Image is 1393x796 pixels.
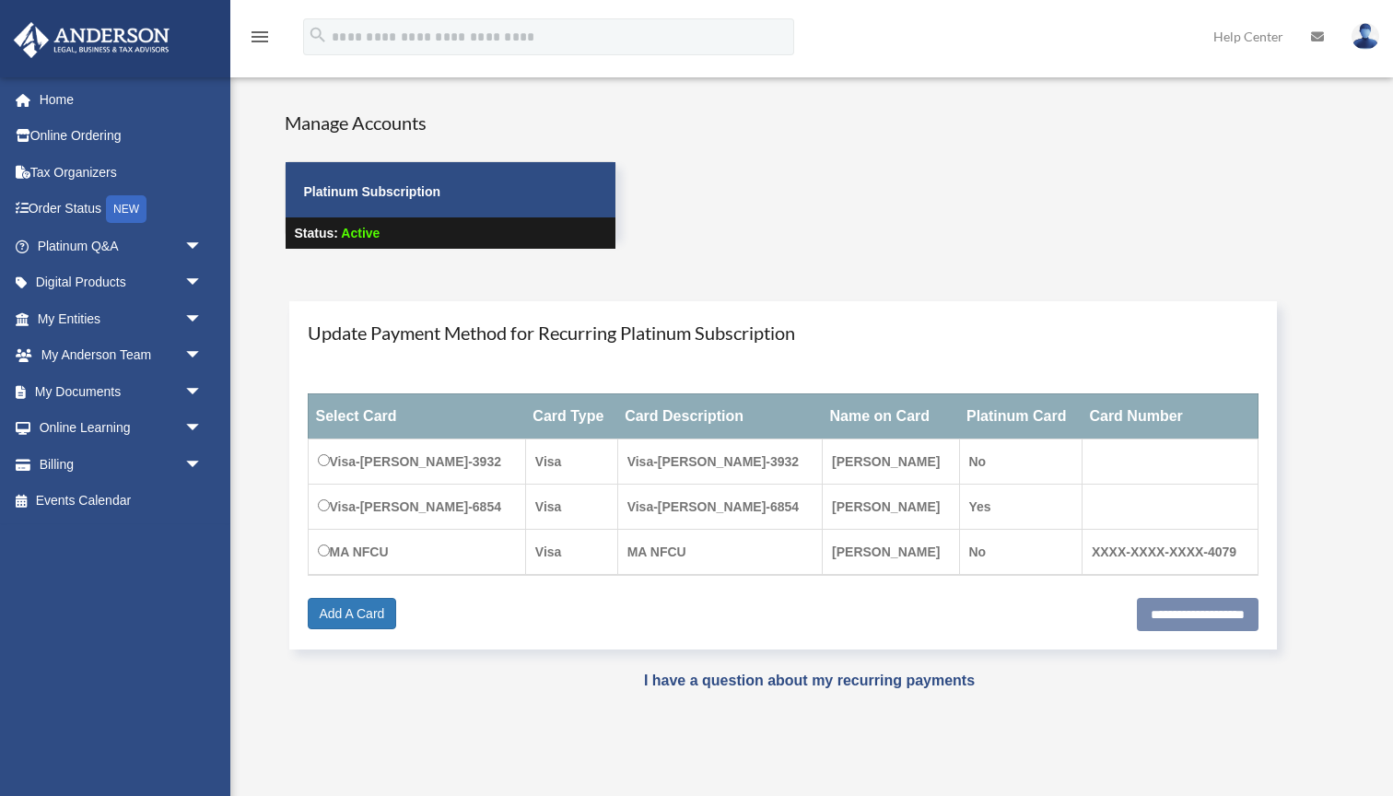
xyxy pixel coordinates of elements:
[823,484,959,529] td: [PERSON_NAME]
[304,184,441,199] strong: Platinum Subscription
[184,300,221,338] span: arrow_drop_down
[249,26,271,48] i: menu
[13,373,230,410] a: My Documentsarrow_drop_down
[249,32,271,48] a: menu
[184,410,221,448] span: arrow_drop_down
[13,154,230,191] a: Tax Organizers
[959,484,1082,529] td: Yes
[13,300,230,337] a: My Entitiesarrow_drop_down
[617,439,822,484] td: Visa-[PERSON_NAME]-3932
[13,228,230,264] a: Platinum Q&Aarrow_drop_down
[13,483,230,520] a: Events Calendar
[617,529,822,575] td: MA NFCU
[13,446,230,483] a: Billingarrow_drop_down
[617,484,822,529] td: Visa-[PERSON_NAME]-6854
[184,337,221,375] span: arrow_drop_down
[1082,393,1258,439] th: Card Number
[1082,529,1258,575] td: XXXX-XXXX-XXXX-4079
[13,118,230,155] a: Online Ordering
[285,110,616,135] h4: Manage Accounts
[1352,23,1379,50] img: User Pic
[106,195,146,223] div: NEW
[525,439,617,484] td: Visa
[308,484,525,529] td: Visa-[PERSON_NAME]-6854
[308,439,525,484] td: Visa-[PERSON_NAME]-3932
[184,373,221,411] span: arrow_drop_down
[525,393,617,439] th: Card Type
[823,439,959,484] td: [PERSON_NAME]
[13,337,230,374] a: My Anderson Teamarrow_drop_down
[13,191,230,228] a: Order StatusNEW
[823,393,959,439] th: Name on Card
[823,529,959,575] td: [PERSON_NAME]
[295,226,338,240] strong: Status:
[184,228,221,265] span: arrow_drop_down
[308,320,1259,345] h4: Update Payment Method for Recurring Platinum Subscription
[13,81,230,118] a: Home
[13,410,230,447] a: Online Learningarrow_drop_down
[617,393,822,439] th: Card Description
[184,264,221,302] span: arrow_drop_down
[959,393,1082,439] th: Platinum Card
[341,226,380,240] span: Active
[13,264,230,301] a: Digital Productsarrow_drop_down
[8,22,175,58] img: Anderson Advisors Platinum Portal
[308,393,525,439] th: Select Card
[308,25,328,45] i: search
[525,529,617,575] td: Visa
[959,439,1082,484] td: No
[184,446,221,484] span: arrow_drop_down
[308,529,525,575] td: MA NFCU
[644,673,975,688] a: I have a question about my recurring payments
[959,529,1082,575] td: No
[525,484,617,529] td: Visa
[308,598,397,629] a: Add A Card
